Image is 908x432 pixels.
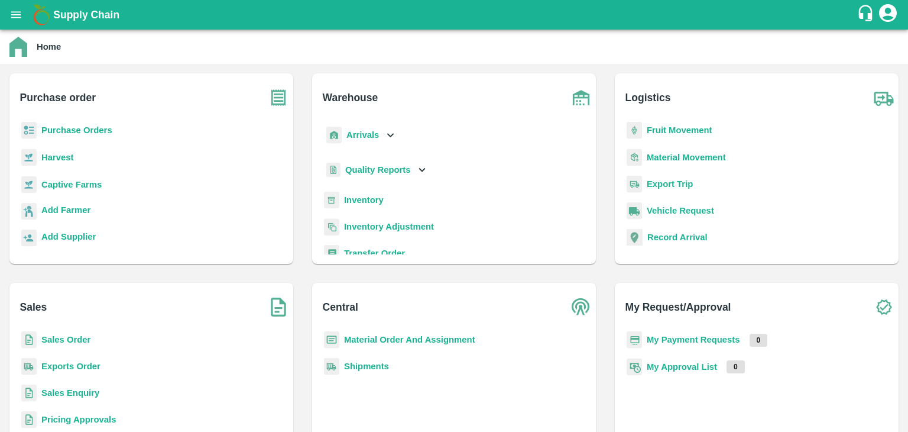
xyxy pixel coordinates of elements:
[41,205,90,215] b: Add Farmer
[21,122,37,139] img: reciept
[627,358,642,376] img: approval
[41,415,116,424] a: Pricing Approvals
[37,42,61,51] b: Home
[9,37,27,57] img: home
[344,362,389,371] a: Shipments
[41,230,96,246] a: Add Supplier
[647,125,712,135] a: Fruit Movement
[41,388,99,398] a: Sales Enquiry
[647,362,717,372] a: My Approval List
[21,203,37,220] img: farmer
[647,335,740,344] a: My Payment Requests
[21,176,37,194] img: harvest
[324,358,339,375] img: shipments
[21,411,37,428] img: sales
[30,3,53,27] img: logo
[627,149,642,166] img: material
[627,176,642,193] img: delivery
[326,163,340,178] img: qualityReport
[857,4,877,25] div: customer-support
[344,335,475,344] a: Material Order And Assignment
[323,299,358,315] b: Central
[345,165,411,175] b: Quality Reports
[647,153,726,162] a: Material Movement
[41,125,112,135] a: Purchase Orders
[41,204,90,220] a: Add Farmer
[647,179,693,189] a: Export Trip
[750,334,768,347] p: 0
[324,331,339,349] img: centralMaterial
[625,89,671,106] b: Logistics
[869,83,899,112] img: truck
[53,9,119,21] b: Supply Chain
[627,122,642,139] img: fruit
[627,229,643,246] img: recordArrival
[344,222,434,231] a: Inventory Adjustment
[627,331,642,349] img: payment
[41,153,73,162] a: Harvest
[727,360,745,373] p: 0
[625,299,731,315] b: My Request/Approval
[21,149,37,166] img: harvest
[324,245,339,262] img: whTransfer
[627,202,642,220] img: vehicle
[264,292,293,322] img: soSales
[877,2,899,27] div: account of current user
[566,83,596,112] img: warehouse
[324,158,429,182] div: Quality Reports
[41,180,102,189] a: Captive Farms
[324,192,339,209] img: whInventory
[566,292,596,322] img: central
[647,206,714,215] a: Vehicle Request
[869,292,899,322] img: check
[346,130,379,140] b: Arrivals
[344,249,405,258] a: Transfer Order
[2,1,30,28] button: open drawer
[21,331,37,349] img: sales
[344,195,384,205] a: Inventory
[20,299,47,315] b: Sales
[21,230,37,247] img: supplier
[647,233,708,242] a: Record Arrival
[264,83,293,112] img: purchase
[20,89,96,106] b: Purchase order
[41,362,100,371] a: Exports Order
[41,335,90,344] a: Sales Order
[324,122,397,149] div: Arrivals
[53,7,857,23] a: Supply Chain
[324,218,339,236] img: inventory
[326,127,342,144] img: whArrival
[323,89,378,106] b: Warehouse
[21,385,37,402] img: sales
[41,232,96,241] b: Add Supplier
[21,358,37,375] img: shipments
